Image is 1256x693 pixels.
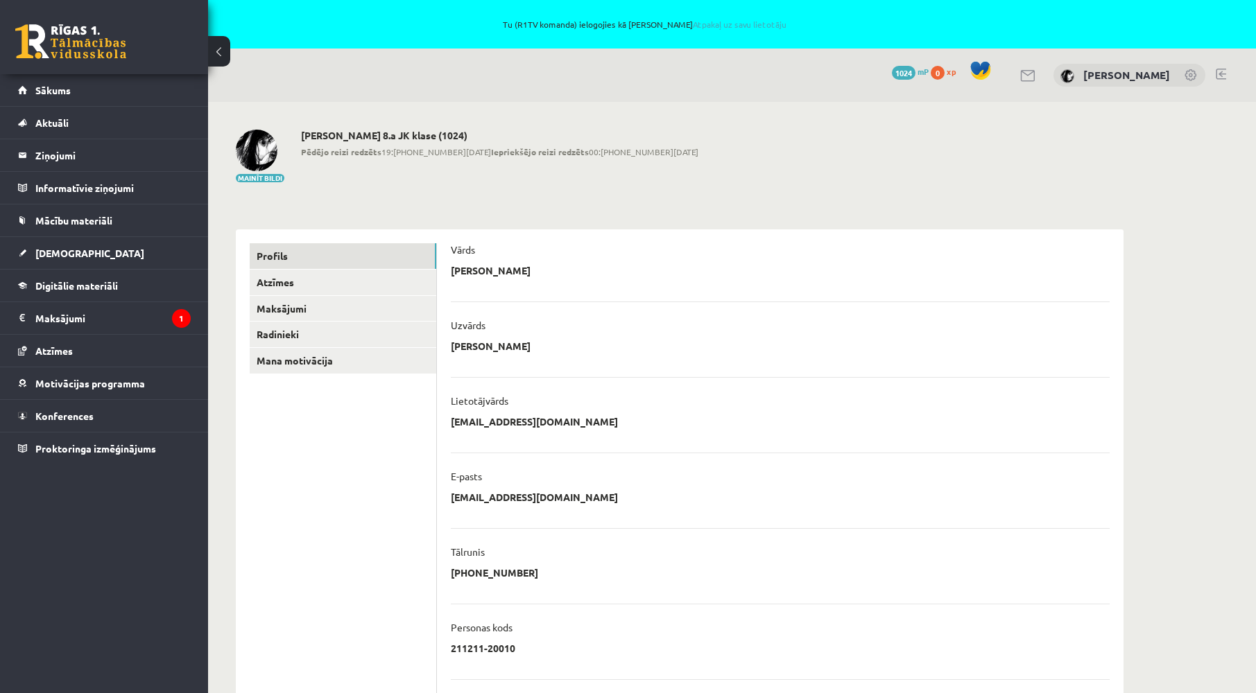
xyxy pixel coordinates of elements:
span: Tu (R1TV komanda) ielogojies kā [PERSON_NAME] [160,20,1130,28]
span: mP [918,66,929,77]
a: 0 xp [931,66,963,77]
a: Radinieki [250,322,436,347]
a: [DEMOGRAPHIC_DATA] [18,237,191,269]
p: [EMAIL_ADDRESS][DOMAIN_NAME] [451,491,618,503]
p: Vārds [451,243,475,256]
a: Maksājumi [250,296,436,322]
p: Uzvārds [451,319,485,331]
a: Mācību materiāli [18,204,191,236]
a: Ziņojumi [18,139,191,171]
span: Digitālie materiāli [35,279,118,292]
span: xp [947,66,956,77]
span: 1024 [892,66,915,80]
a: 1024 mP [892,66,929,77]
a: Sākums [18,74,191,106]
span: Aktuāli [35,116,69,129]
p: Tālrunis [451,545,485,558]
legend: Maksājumi [35,302,191,334]
span: [DEMOGRAPHIC_DATA] [35,247,144,259]
a: Maksājumi1 [18,302,191,334]
a: Motivācijas programma [18,367,191,399]
p: Lietotājvārds [451,394,508,407]
legend: Informatīvie ziņojumi [35,172,191,204]
a: Atzīmes [18,335,191,367]
img: Dana Aļeksejeva [236,130,277,171]
a: Aktuāli [18,107,191,139]
span: Mācību materiāli [35,214,112,227]
b: Iepriekšējo reizi redzēts [491,146,589,157]
span: Proktoringa izmēģinājums [35,442,156,455]
a: Konferences [18,400,191,432]
button: Mainīt bildi [236,174,284,182]
span: 19:[PHONE_NUMBER][DATE] 00:[PHONE_NUMBER][DATE] [301,146,698,158]
a: [PERSON_NAME] [1083,68,1170,82]
a: Mana motivācija [250,348,436,374]
p: [PERSON_NAME] [451,340,531,352]
img: Dana Aļeksejeva [1060,69,1074,83]
p: 211211-20010 [451,642,515,654]
p: [PHONE_NUMBER] [451,566,538,579]
a: Atzīmes [250,270,436,295]
a: Proktoringa izmēģinājums [18,432,191,464]
a: Rīgas 1. Tālmācības vidusskola [15,24,126,59]
h2: [PERSON_NAME] 8.a JK klase (1024) [301,130,698,141]
a: Digitālie materiāli [18,270,191,301]
a: Atpakaļ uz savu lietotāju [693,19,786,30]
a: Informatīvie ziņojumi [18,172,191,204]
i: 1 [172,309,191,328]
p: [EMAIL_ADDRESS][DOMAIN_NAME] [451,415,618,428]
p: [PERSON_NAME] [451,264,531,277]
span: Motivācijas programma [35,377,145,389]
p: E-pasts [451,470,482,482]
span: 0 [931,66,945,80]
a: Profils [250,243,436,269]
span: Atzīmes [35,344,73,357]
b: Pēdējo reizi redzēts [301,146,381,157]
span: Konferences [35,410,94,422]
legend: Ziņojumi [35,139,191,171]
p: Personas kods [451,621,513,633]
span: Sākums [35,84,71,96]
